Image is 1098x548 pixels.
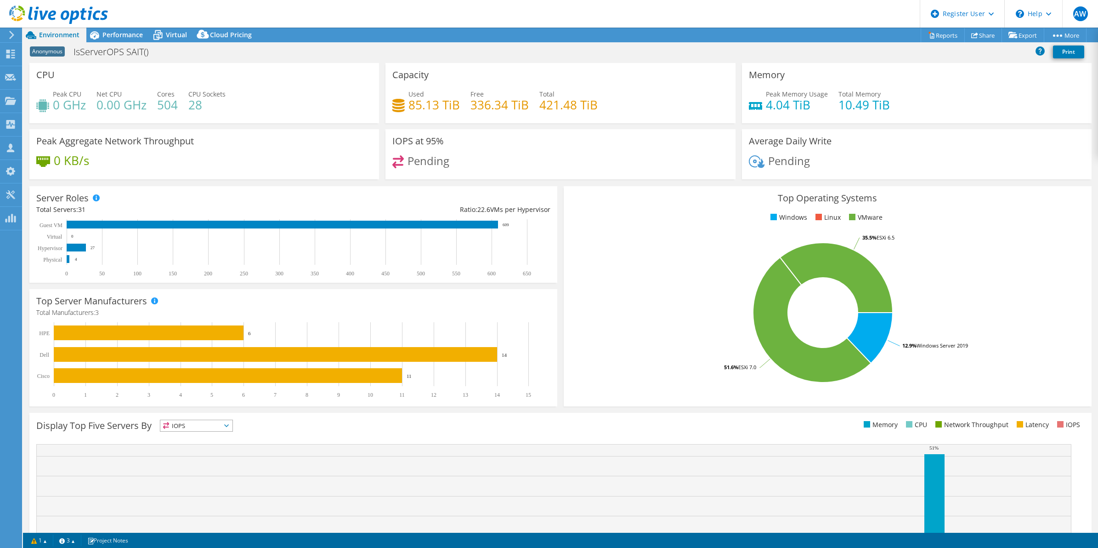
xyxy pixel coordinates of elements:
[523,270,531,277] text: 650
[1016,10,1024,18] svg: \n
[408,153,449,168] span: Pending
[847,212,883,223] li: VMware
[337,392,340,398] text: 9
[738,364,756,371] tspan: ESXi 7.0
[346,270,354,277] text: 400
[862,234,877,241] tspan: 35.5%
[904,420,927,430] li: CPU
[71,234,74,239] text: 0
[116,392,119,398] text: 2
[39,330,50,337] text: HPE
[99,270,105,277] text: 50
[157,90,175,98] span: Cores
[1055,420,1080,430] li: IOPS
[368,392,373,398] text: 10
[157,100,178,110] h4: 504
[133,270,141,277] text: 100
[96,90,122,98] span: Net CPU
[502,352,507,358] text: 14
[463,392,468,398] text: 13
[54,155,89,166] h4: 0 KB/s
[275,270,283,277] text: 300
[902,342,917,349] tspan: 12.9%
[470,90,484,98] span: Free
[53,100,86,110] h4: 0 GHz
[1053,46,1084,58] a: Print
[210,392,213,398] text: 5
[766,90,828,98] span: Peak Memory Usage
[1014,420,1049,430] li: Latency
[408,100,460,110] h4: 85.13 TiB
[188,100,226,110] h4: 28
[929,445,939,451] text: 51%
[417,270,425,277] text: 500
[838,100,890,110] h4: 10.49 TiB
[166,30,187,39] span: Virtual
[147,392,150,398] text: 3
[477,205,490,214] span: 22.6
[407,373,412,379] text: 11
[766,100,828,110] h4: 4.04 TiB
[724,364,738,371] tspan: 51.6%
[53,90,81,98] span: Peak CPU
[25,535,53,546] a: 1
[452,270,460,277] text: 550
[47,234,62,240] text: Virtual
[813,212,841,223] li: Linux
[91,245,95,250] text: 27
[838,90,881,98] span: Total Memory
[768,212,807,223] li: Windows
[43,257,62,263] text: Physical
[36,296,147,306] h3: Top Server Manufacturers
[933,420,1008,430] li: Network Throughput
[408,90,424,98] span: Used
[210,30,252,39] span: Cloud Pricing
[392,70,429,80] h3: Capacity
[240,270,248,277] text: 250
[399,392,405,398] text: 11
[1073,6,1088,21] span: AW
[188,90,226,98] span: CPU Sockets
[78,205,85,214] span: 31
[38,245,62,251] text: Hypervisor
[52,392,55,398] text: 0
[503,223,509,227] text: 609
[539,90,555,98] span: Total
[749,70,785,80] h3: Memory
[306,392,308,398] text: 8
[242,392,245,398] text: 6
[65,270,68,277] text: 0
[311,270,319,277] text: 350
[204,270,212,277] text: 200
[69,47,163,57] h1: IsServerOPS SAIT()
[81,535,135,546] a: Project Notes
[917,342,968,349] tspan: Windows Server 2019
[95,308,99,317] span: 3
[39,30,79,39] span: Environment
[877,234,894,241] tspan: ESXi 6.5
[487,270,496,277] text: 600
[494,392,500,398] text: 14
[749,136,832,146] h3: Average Daily Write
[53,535,81,546] a: 3
[36,193,89,203] h3: Server Roles
[526,392,531,398] text: 15
[40,222,62,228] text: Guest VM
[861,420,898,430] li: Memory
[30,46,65,57] span: Anonymous
[470,100,529,110] h4: 336.34 TiB
[768,153,810,168] span: Pending
[921,28,965,42] a: Reports
[36,136,194,146] h3: Peak Aggregate Network Throughput
[293,205,550,215] div: Ratio: VMs per Hypervisor
[274,392,277,398] text: 7
[96,100,147,110] h4: 0.00 GHz
[160,420,232,431] span: IOPS
[381,270,390,277] text: 450
[539,100,598,110] h4: 421.48 TiB
[1044,28,1087,42] a: More
[431,392,436,398] text: 12
[102,30,143,39] span: Performance
[36,70,55,80] h3: CPU
[40,352,49,358] text: Dell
